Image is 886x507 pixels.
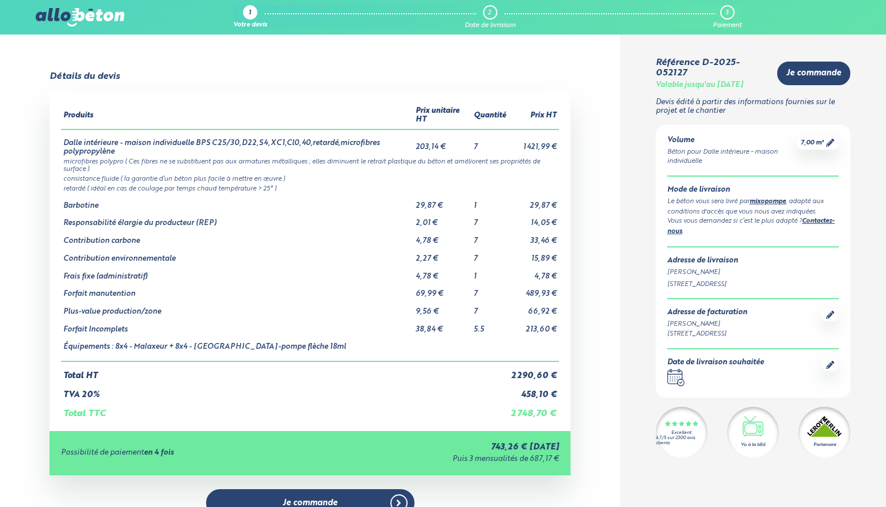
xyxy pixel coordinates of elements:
[667,329,747,339] div: [STREET_ADDRESS]
[741,441,765,448] div: Vu à la télé
[656,98,851,115] p: Devis édité à partir des informations fournies sur le projet et le chantier
[508,299,559,317] td: 66,92 €
[61,156,559,173] td: microfibres polypro ( Ces fibres ne se substituent pas aux armatures métalliques ; elles diminuen...
[508,317,559,334] td: 213,60 €
[61,193,413,211] td: Barbotine
[471,246,508,264] td: 7
[471,129,508,156] td: 7
[465,22,516,29] div: Date de livraison
[667,280,839,289] div: [STREET_ADDRESS]
[786,68,841,78] span: Je commande
[61,299,413,317] td: Plus-value production/zone
[61,183,559,193] td: retardé ( idéal en cas de coulage par temps chaud température > 25° )
[667,359,764,367] div: Date de livraison souhaitée
[508,399,559,419] td: 2 748,70 €
[61,281,413,299] td: Forfait manutention
[656,58,769,79] div: Référence D-2025-052127
[413,193,471,211] td: 29,87 €
[36,8,124,26] img: allobéton
[61,102,413,129] th: Produits
[784,462,873,494] iframe: Help widget launcher
[508,102,559,129] th: Prix HT
[471,193,508,211] td: 1
[671,430,691,436] div: Excellent
[667,216,839,237] div: Vous vous demandez si c’est le plus adapté ? .
[413,246,471,264] td: 2,27 €
[471,281,508,299] td: 7
[61,210,413,228] td: Responsabilité élargie du producteur (REP)
[249,10,251,17] div: 1
[413,264,471,281] td: 4,78 €
[413,102,471,129] th: Prix unitaire HT
[61,228,413,246] td: Contribution carbone
[488,9,491,17] div: 2
[144,449,174,456] strong: en 4 fois
[61,129,413,156] td: Dalle intérieure - maison individuelle BPS C25/30,D22,S4,XC1,Cl0,40,retardé,microfibres polypropy...
[233,22,267,29] div: Votre devis
[465,5,516,29] a: 2 Date de livraison
[61,361,508,381] td: Total HT
[725,9,728,17] div: 3
[471,210,508,228] td: 7
[667,197,839,217] div: Le béton vous sera livré par , adapté aux conditions d'accès que vous nous avez indiquées.
[61,381,508,400] td: TVA 20%
[413,228,471,246] td: 4,78 €
[656,436,708,446] div: 4.7/5 sur 2300 avis clients
[713,22,741,29] div: Paiement
[50,71,120,82] div: Détails du devis
[471,264,508,281] td: 1
[667,147,797,167] div: Béton pour Dalle intérieure - maison individuelle
[413,299,471,317] td: 9,56 €
[667,308,747,317] div: Adresse de facturation
[508,264,559,281] td: 4,78 €
[61,173,559,183] td: consistance fluide ( la garantie d’un béton plus facile à mettre en œuvre )
[667,136,797,145] div: Volume
[413,210,471,228] td: 2,01 €
[667,319,747,329] div: [PERSON_NAME]
[61,317,413,334] td: Forfait Incomplets
[471,102,508,129] th: Quantité
[713,5,741,29] a: 3 Paiement
[317,443,559,452] div: 743,26 € [DATE]
[667,186,839,195] div: Mode de livraison
[61,264,413,281] td: Frais fixe (administratif)
[508,381,559,400] td: 458,10 €
[813,441,836,448] div: Partenaire
[61,246,413,264] td: Contribution environnementale
[508,129,559,156] td: 1 421,99 €
[413,129,471,156] td: 203,14 €
[61,399,508,419] td: Total TTC
[413,317,471,334] td: 38,84 €
[508,361,559,381] td: 2 290,60 €
[471,228,508,246] td: 7
[61,449,317,458] div: Possibilité de paiement
[667,268,839,277] div: [PERSON_NAME]
[750,199,786,205] a: mixopompe
[667,257,839,265] div: Adresse de livraison
[656,81,743,90] div: Valable jusqu'au [DATE]
[471,317,508,334] td: 5.5
[471,299,508,317] td: 7
[777,62,850,85] a: Je commande
[508,281,559,299] td: 489,93 €
[233,5,267,29] a: 1 Votre devis
[413,281,471,299] td: 69,99 €
[508,210,559,228] td: 14,05 €
[508,193,559,211] td: 29,87 €
[508,246,559,264] td: 15,89 €
[61,334,413,361] td: Équipements : 8x4 - Malaxeur + 8x4 - [GEOGRAPHIC_DATA]-pompe flèche 18ml
[508,228,559,246] td: 33,46 €
[317,455,559,464] div: Puis 3 mensualités de 687,17 €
